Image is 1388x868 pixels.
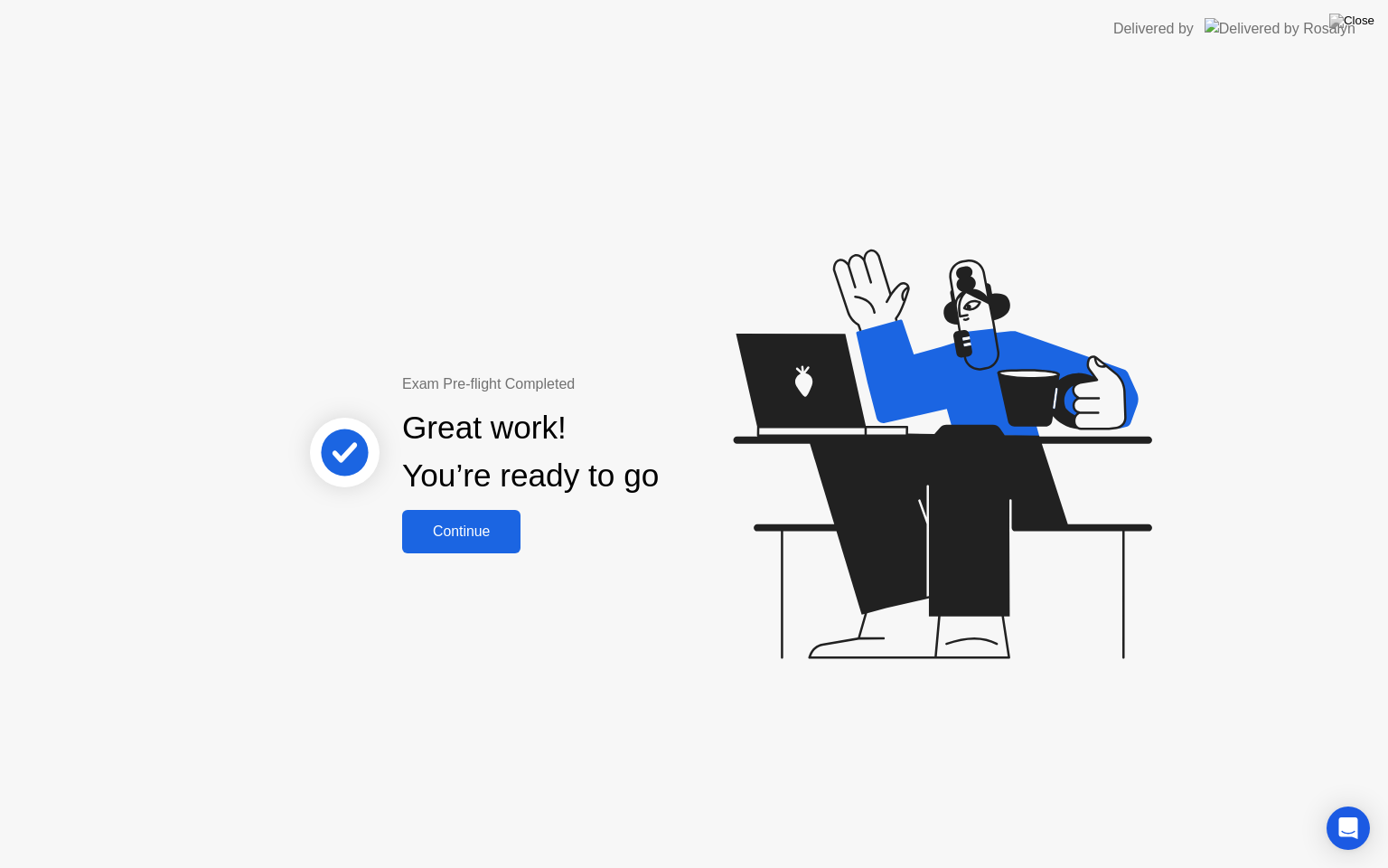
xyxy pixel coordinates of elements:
[1205,18,1355,39] img: Delivered by Rosalyn
[402,404,659,500] div: Great work! You’re ready to go
[408,524,515,540] div: Continue
[1113,18,1194,40] div: Delivered by
[402,510,520,553] button: Continue
[402,373,775,395] div: Exam Pre-flight Completed
[1327,807,1370,850] div: Open Intercom Messenger
[1329,14,1374,28] img: Close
